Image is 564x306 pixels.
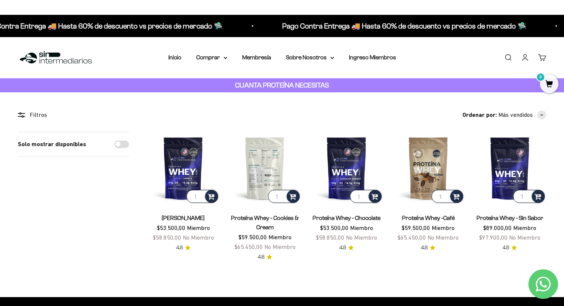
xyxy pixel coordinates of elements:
span: No Miembro [509,234,540,241]
a: Proteína Whey - Sin Sabor [476,215,543,221]
a: Inicio [168,54,181,60]
span: Miembro [268,234,291,240]
strong: CUANTA PROTEÍNA NECESITAS [235,81,329,89]
span: No Miembro [183,234,214,241]
span: $59.500,00 [402,224,430,231]
summary: Comprar [196,53,227,62]
button: Más vendidos [498,110,546,120]
span: $58.850,00 [153,234,181,241]
span: Miembro [513,224,536,231]
a: 0 [540,80,558,89]
span: Miembro [432,224,455,231]
span: $59.500,00 [238,234,267,240]
span: 4.8 [176,244,183,252]
img: Proteína Whey - Cookies & Cream [228,132,301,204]
span: $97.900,00 [479,234,508,241]
label: Solo mostrar disponibles [18,139,86,149]
a: [PERSON_NAME] [162,215,205,221]
a: 4.84.8 de 5.0 estrellas [258,253,272,261]
summary: Sobre Nosotros [286,53,334,62]
a: Ingreso Miembros [349,54,396,60]
span: No Miembro [428,234,459,241]
a: 4.84.8 de 5.0 estrellas [421,244,435,252]
span: No Miembro [264,243,296,250]
a: Proteína Whey - Cookies & Cream [231,215,299,230]
span: $53.500,00 [157,224,185,231]
a: 4.84.8 de 5.0 estrellas [339,244,354,252]
span: $53.500,00 [320,224,349,231]
span: $65.450,00 [398,234,426,241]
span: $58.850,00 [316,234,344,241]
a: Proteína Whey - Chocolate [313,215,380,221]
span: Miembro [187,224,210,231]
p: Pago Contra Entrega 🚚 Hasta 60% de descuento vs precios de mercado 🛸 [281,20,526,32]
span: Miembro [350,224,373,231]
span: 4.8 [258,253,264,261]
span: 4.8 [502,244,509,252]
span: 4.8 [339,244,346,252]
span: Ordenar por: [462,110,497,120]
span: No Miembro [346,234,377,241]
a: 4.84.8 de 5.0 estrellas [176,244,191,252]
span: $65.450,00 [234,243,263,250]
mark: 0 [536,73,545,82]
span: Más vendidos [498,110,533,120]
a: 4.84.8 de 5.0 estrellas [502,244,517,252]
a: Proteína Whey -Café [402,215,455,221]
span: $89.000,00 [483,224,512,231]
a: Membresía [242,54,271,60]
div: Filtros [18,110,129,120]
span: 4.8 [421,244,428,252]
